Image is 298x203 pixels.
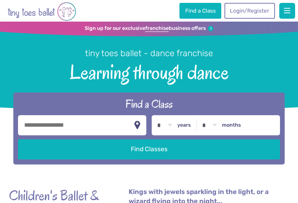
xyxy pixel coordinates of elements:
a: Login/Register [224,3,275,19]
strong: franchise [145,25,169,32]
button: Find Classes [18,139,280,159]
label: years [177,122,191,128]
img: tiny toes ballet [8,1,76,22]
span: Learning through dance [10,59,288,83]
a: Find a Class [179,3,221,19]
small: tiny toes ballet - dance franchise [85,48,213,58]
label: months [222,122,241,128]
a: Sign up for our exclusivefranchisebusiness offers [85,25,214,32]
h2: Find a Class [18,97,280,111]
